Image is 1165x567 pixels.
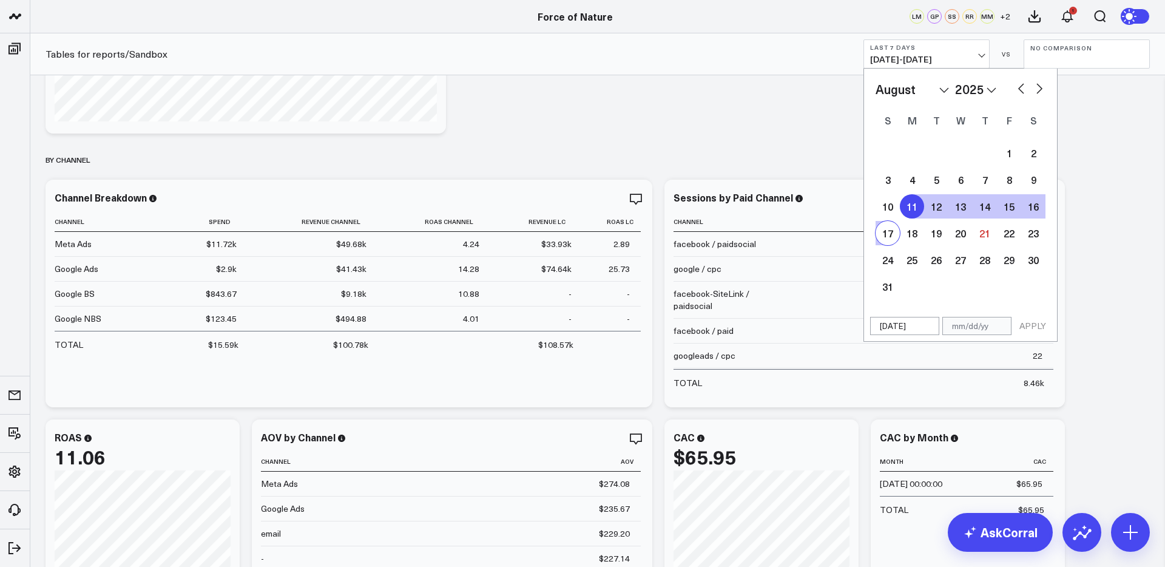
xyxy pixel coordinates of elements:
div: 2.89 [613,238,630,250]
input: mm/dd/yy [942,317,1011,335]
div: VS [996,50,1018,58]
div: facebook / paid [674,325,734,337]
a: AskCorral [948,513,1053,552]
th: Total Sessions [795,212,1053,232]
div: $65.95 [1016,478,1042,490]
div: $33.93k [541,238,572,250]
div: Tuesday [924,110,948,130]
div: $49.68k [336,238,366,250]
div: 4.01 [463,313,479,325]
button: No Comparison [1024,39,1150,69]
div: GP [927,9,942,24]
th: Revenue Lc [490,212,583,232]
div: $108.57k [538,339,573,351]
div: - [569,313,572,325]
div: 10.88 [458,288,479,300]
div: Google Ads [55,263,98,275]
div: - [261,552,264,565]
div: 22 [1033,350,1042,362]
th: Channel [674,212,795,232]
div: Channel Breakdown [55,191,147,204]
button: APPLY [1015,317,1051,335]
div: $74.64k [541,263,572,275]
th: Month [880,452,1001,472]
div: $11.72k [206,238,237,250]
div: facebook / paidsocial [674,238,756,250]
button: Last 7 Days[DATE]-[DATE] [863,39,990,69]
div: $235.67 [599,503,630,515]
div: LM [910,9,924,24]
div: Meta Ads [261,478,298,490]
div: Google BS [55,288,95,300]
div: SS [945,9,959,24]
div: Google Ads [261,503,305,515]
th: Spend [176,212,248,232]
div: By Channel [46,146,90,174]
div: Saturday [1021,110,1045,130]
div: Sunday [876,110,900,130]
div: TOTAL [55,339,83,351]
div: $100.78k [333,339,368,351]
div: $274.08 [599,478,630,490]
div: $229.20 [599,528,630,540]
b: Last 7 Days [870,44,983,51]
div: $65.95 [1018,504,1044,516]
b: No Comparison [1030,44,1143,52]
div: Meta Ads [55,238,92,250]
th: Cac [1001,452,1053,472]
div: TOTAL [880,504,908,516]
div: $2.9k [216,263,237,275]
div: - [569,288,572,300]
div: $843.67 [206,288,237,300]
div: Sessions by Paid Channel [674,191,793,204]
div: $123.45 [206,313,237,325]
div: 4.24 [463,238,479,250]
th: Roas Lc [582,212,641,232]
th: Revenue Channel [248,212,377,232]
span: [DATE] - [DATE] [870,55,983,64]
div: facebook-SiteLink / paidsocial [674,288,784,312]
div: - [627,288,630,300]
div: Google NBS [55,313,101,325]
div: Thursday [973,110,997,130]
div: [DATE] 00:00:00 [880,478,942,490]
div: googleads / cpc [674,350,735,362]
th: Roas Channel [377,212,490,232]
div: CAC by Month [880,430,948,444]
div: $65.95 [674,446,736,467]
th: Aov [382,452,641,472]
span: + 2 [1000,12,1010,21]
div: Wednesday [948,110,973,130]
div: MM [980,9,994,24]
a: Tables for reports/Sandbox [46,47,167,61]
div: RR [962,9,977,24]
div: email [261,528,281,540]
div: $15.59k [208,339,238,351]
div: CAC [674,430,695,444]
div: google / cpc [674,263,721,275]
div: 25.73 [609,263,630,275]
div: 11.06 [55,446,106,467]
a: Force of Nature [538,10,613,23]
div: AOV by Channel [261,430,336,444]
input: mm/dd/yy [870,317,939,335]
div: $494.88 [336,313,366,325]
div: 8.46k [1024,377,1044,389]
div: - [627,313,630,325]
div: 1 [1069,7,1077,15]
div: $9.18k [341,288,366,300]
div: $41.43k [336,263,366,275]
button: +2 [998,9,1012,24]
div: $227.14 [599,552,630,565]
th: Channel [55,212,176,232]
div: TOTAL [674,377,702,389]
div: ROAS [55,430,82,444]
th: Channel [261,452,382,472]
div: 14.28 [458,263,479,275]
div: Friday [997,110,1021,130]
div: Monday [900,110,924,130]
